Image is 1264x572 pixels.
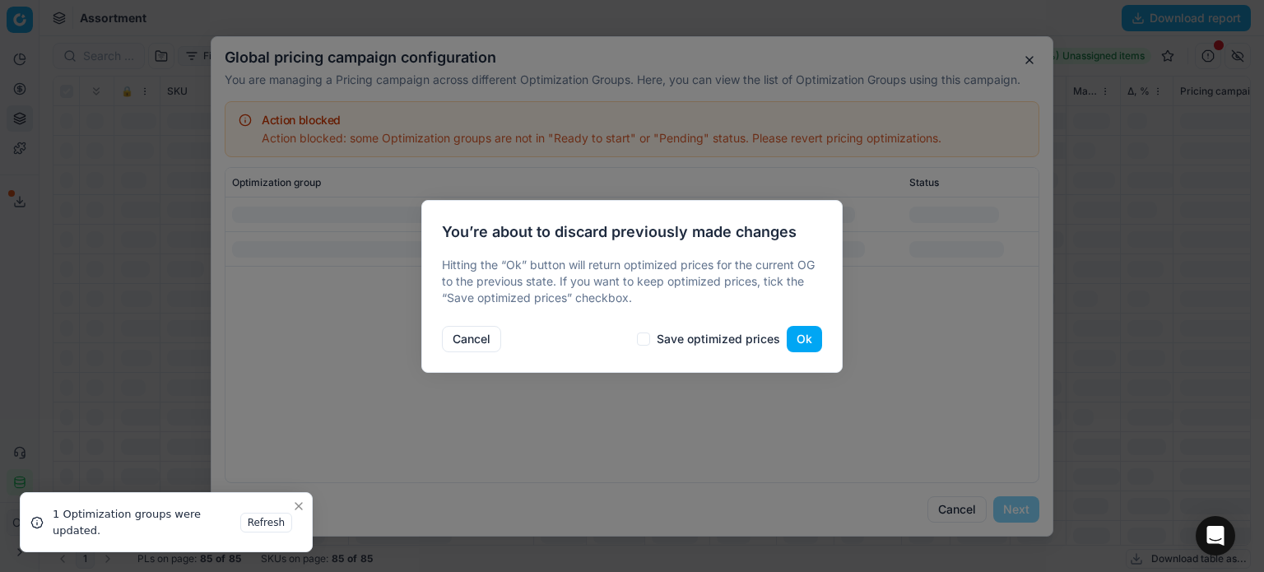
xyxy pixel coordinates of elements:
label: Save optimized prices [657,333,780,345]
button: Cancel [442,326,501,352]
input: Save optimized prices [637,333,650,346]
button: Ok [787,326,822,352]
p: Hitting the “Ok” button will return optimized prices for the current OG to the previous state. If... [442,257,822,306]
h2: You’re about to discard previously made changes [442,221,822,244]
